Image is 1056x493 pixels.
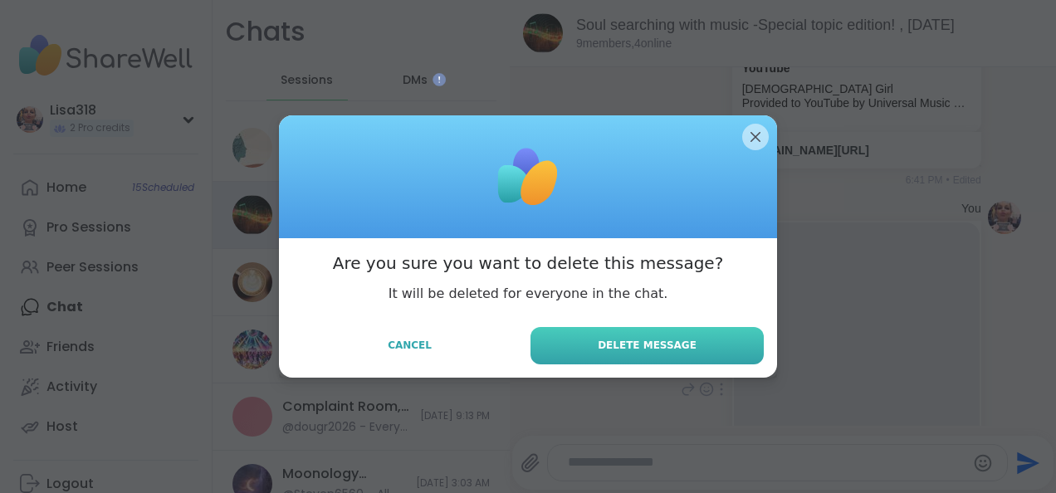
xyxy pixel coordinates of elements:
h3: Are you sure you want to delete this message? [333,251,724,275]
button: Delete Message [530,327,764,364]
button: Cancel [292,328,527,363]
span: Cancel [388,338,432,353]
img: ShareWell Logomark [486,135,570,218]
p: It will be deleted for everyone in the chat. [389,285,668,303]
span: Delete Message [598,338,697,353]
iframe: Spotlight [433,73,446,86]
